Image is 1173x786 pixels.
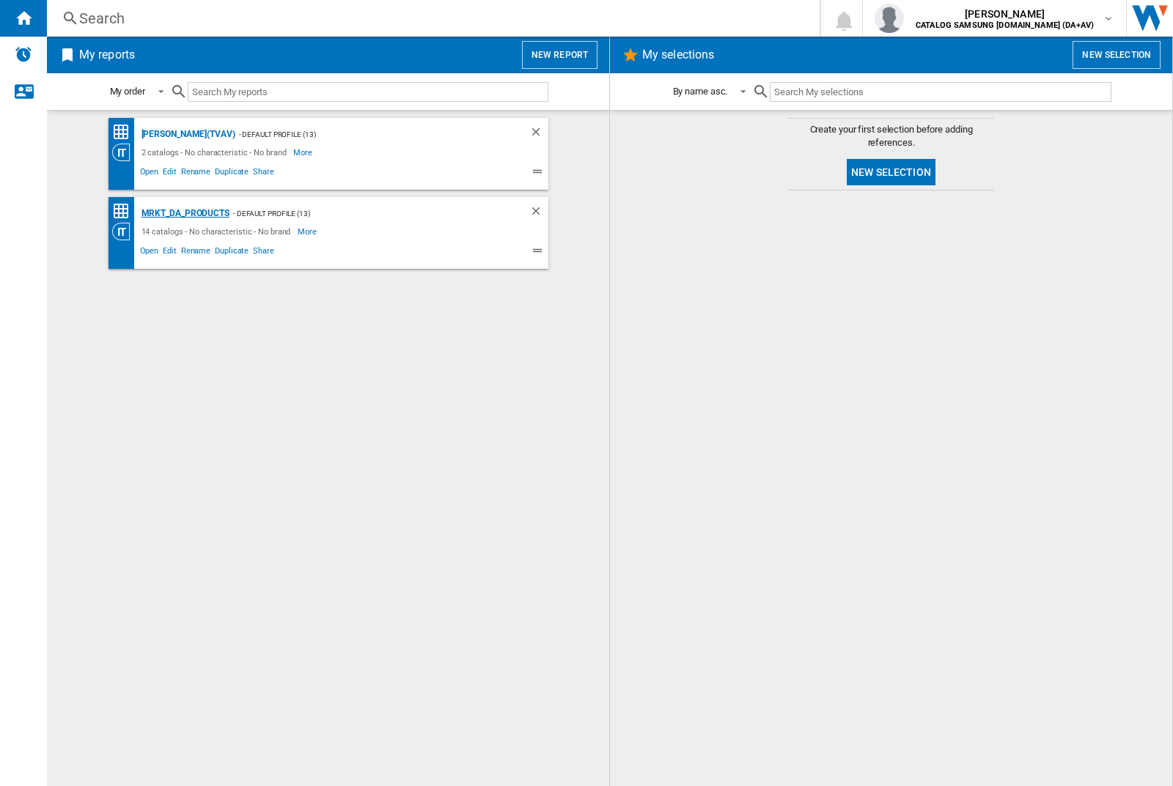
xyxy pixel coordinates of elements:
div: Search [79,8,782,29]
div: My order [110,86,145,97]
span: Create your first selection before adding references. [789,123,994,149]
span: More [293,144,315,161]
span: Rename [179,244,213,262]
img: profile.jpg [875,4,904,33]
div: Category View [112,144,138,161]
span: [PERSON_NAME] [916,7,1094,21]
button: New selection [1073,41,1161,69]
span: Edit [161,244,179,262]
button: New selection [847,159,935,185]
div: 14 catalogs - No characteristic - No brand [138,223,298,240]
span: Open [138,244,161,262]
img: alerts-logo.svg [15,45,32,63]
input: Search My reports [188,82,548,102]
span: Rename [179,165,213,182]
span: Share [251,165,276,182]
div: Category View [112,223,138,240]
button: New report [522,41,597,69]
span: More [298,223,319,240]
div: - Default profile (13) [235,125,500,144]
span: Open [138,165,161,182]
div: 2 catalogs - No characteristic - No brand [138,144,294,161]
h2: My reports [76,41,138,69]
div: - Default profile (13) [229,204,500,223]
b: CATALOG SAMSUNG [DOMAIN_NAME] (DA+AV) [916,21,1094,30]
h2: My selections [639,41,717,69]
div: [PERSON_NAME](TVAV) [138,125,235,144]
span: Duplicate [213,165,251,182]
div: By name asc. [673,86,728,97]
span: Edit [161,165,179,182]
div: Price Matrix [112,123,138,141]
div: MRKT_DA_PRODUCTS [138,204,229,223]
input: Search My selections [770,82,1111,102]
span: Duplicate [213,244,251,262]
div: Delete [529,125,548,144]
div: Delete [529,204,548,223]
span: Share [251,244,276,262]
div: Price Matrix [112,202,138,220]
